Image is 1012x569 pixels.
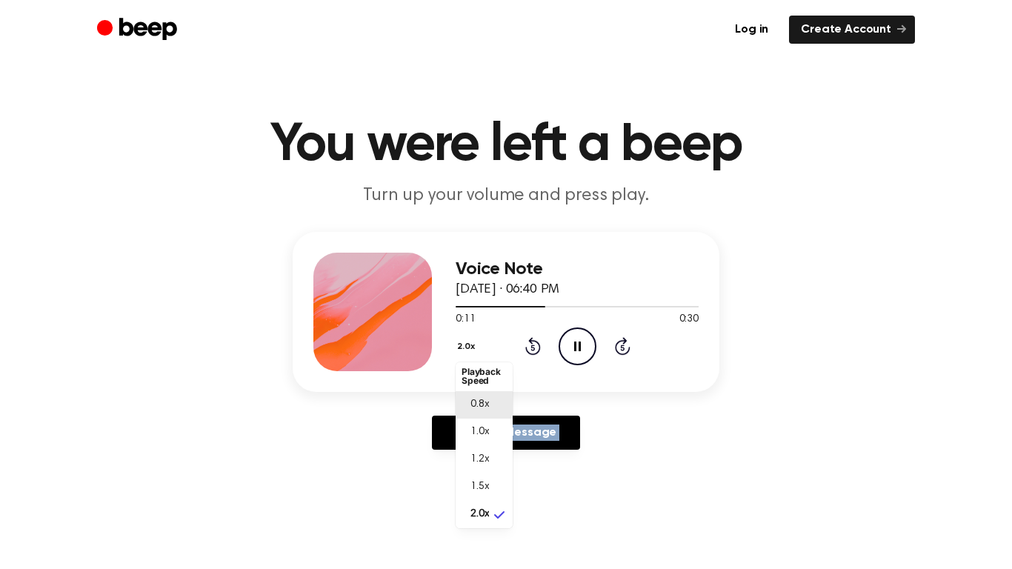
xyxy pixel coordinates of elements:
a: Create Account [789,16,915,44]
span: 0:30 [679,312,699,327]
span: 1.0x [470,425,489,440]
a: Beep [97,16,181,44]
button: 2.0x [456,334,481,359]
span: 1.5x [470,479,489,495]
span: 0.8x [470,397,489,413]
span: 0:11 [456,312,475,327]
p: Turn up your volume and press play. [222,184,790,208]
li: Playback Speed [456,362,513,391]
span: 1.2x [470,452,489,467]
a: Log in [723,16,780,44]
span: [DATE] · 06:40 PM [456,283,559,296]
span: 2.0x [470,507,489,522]
h3: Voice Note [456,259,699,279]
ul: 2.0x [456,362,513,528]
a: Reply to Message [432,416,580,450]
h1: You were left a beep [127,119,885,172]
